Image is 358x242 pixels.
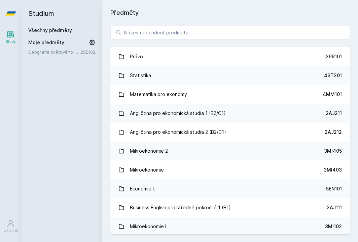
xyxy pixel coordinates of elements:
[324,72,342,79] div: 4ST201
[110,217,350,236] a: Mikroekonomie I 3MI102
[130,125,226,139] div: Angličtina pro ekonomická studia 2 (B2/C1)
[324,148,342,154] div: 3MI405
[110,160,350,179] a: Mikroekonomie 3MI403
[327,204,342,211] div: 2AJ111
[130,182,155,195] div: Ekonomie I.
[110,47,350,66] a: Právo 2PR101
[130,107,226,120] div: Angličtina pro ekonomická studia 1 (B2/C1)
[1,27,20,48] a: Study
[110,123,350,142] a: Angličtina pro ekonomická studia 2 (B2/C1) 2AJ212
[324,167,342,173] div: 3MI403
[326,185,342,192] div: 5EN101
[323,91,342,98] div: 4MM101
[110,8,350,18] h1: Předměty
[110,142,350,160] a: Mikroekonomie 2 3MI405
[110,66,350,85] a: Statistika 4ST201
[1,216,20,237] a: Uživatel
[28,49,80,55] a: Geografie světového hospodářství
[110,179,350,198] a: Ekonomie I. 5EN101
[130,163,164,177] div: Mikroekonomie
[28,39,64,46] span: Moje předměty
[6,39,16,44] div: Study
[110,26,350,39] input: Název nebo ident předmětu…
[4,228,18,233] div: Uživatel
[130,69,151,82] div: Statistika
[130,220,166,233] div: Mikroekonomie I
[130,201,231,214] div: Business English pro středně pokročilé 1 (B1)
[28,27,72,33] a: Všechny předměty
[325,129,342,135] div: 2AJ212
[130,50,143,63] div: Právo
[130,88,187,101] div: Matematika pro ekonomy
[130,144,168,158] div: Mikroekonomie 2
[110,85,350,104] a: Matematika pro ekonomy 4MM101
[326,53,342,60] div: 2PR101
[110,104,350,123] a: Angličtina pro ekonomická studia 1 (B2/C1) 2AJ211
[80,49,96,55] a: 2SE102
[325,223,342,230] div: 3MI102
[110,198,350,217] a: Business English pro středně pokročilé 1 (B1) 2AJ111
[326,110,342,117] div: 2AJ211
